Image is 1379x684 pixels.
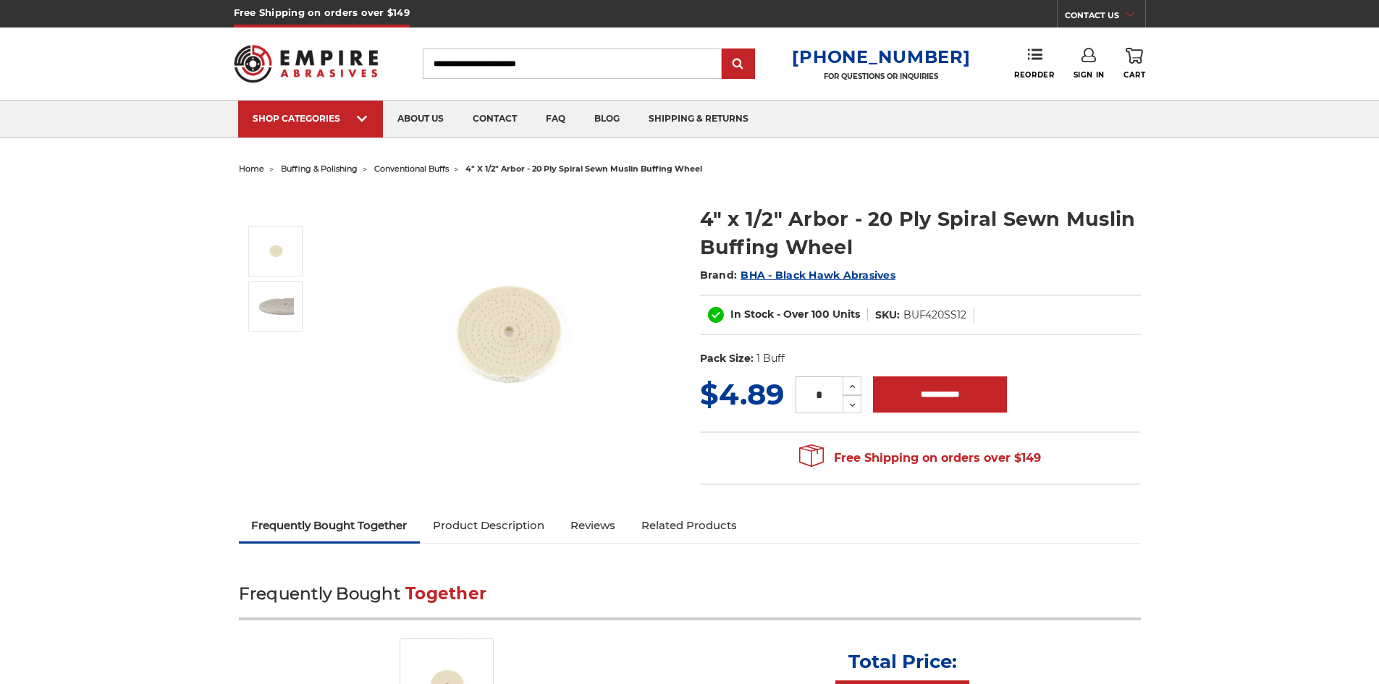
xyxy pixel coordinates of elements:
[458,101,531,138] a: contact
[700,376,784,412] span: $4.89
[234,35,379,92] img: Empire Abrasives
[903,308,966,323] dd: BUF420SS12
[1014,70,1054,80] span: Reorder
[383,101,458,138] a: about us
[832,308,860,321] span: Units
[792,72,970,81] p: FOR QUESTIONS OR INQUIRIES
[875,308,900,323] dt: SKU:
[777,308,809,321] span: - Over
[465,164,702,174] span: 4" x 1/2" arbor - 20 ply spiral sewn muslin buffing wheel
[258,288,294,324] img: 4" x 1/2" Arbor - 20 Ply Spiral Sewn Muslin Buffing Wheel
[799,444,1041,473] span: Free Shipping on orders over $149
[1014,48,1054,79] a: Reorder
[741,269,895,282] a: BHA - Black Hawk Abrasives
[531,101,580,138] a: faq
[1065,7,1145,28] a: CONTACT US
[374,164,449,174] a: conventional buffs
[239,510,421,541] a: Frequently Bought Together
[700,205,1141,261] h1: 4" x 1/2" Arbor - 20 Ply Spiral Sewn Muslin Buffing Wheel
[634,101,763,138] a: shipping & returns
[253,113,368,124] div: SHOP CATEGORIES
[1123,48,1145,80] a: Cart
[730,308,774,321] span: In Stock
[1123,70,1145,80] span: Cart
[700,351,754,366] dt: Pack Size:
[258,233,294,269] img: 4 inch spiral sewn 20 ply conventional buffing wheel
[239,583,400,604] span: Frequently Bought
[811,308,830,321] span: 100
[363,190,652,479] img: 4 inch spiral sewn 20 ply conventional buffing wheel
[756,351,785,366] dd: 1 Buff
[848,650,957,673] p: Total Price:
[557,510,628,541] a: Reviews
[792,46,970,67] a: [PHONE_NUMBER]
[700,269,738,282] span: Brand:
[281,164,358,174] a: buffing & polishing
[420,510,557,541] a: Product Description
[580,101,634,138] a: blog
[1074,70,1105,80] span: Sign In
[724,50,753,79] input: Submit
[239,164,264,174] a: home
[628,510,750,541] a: Related Products
[405,583,486,604] span: Together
